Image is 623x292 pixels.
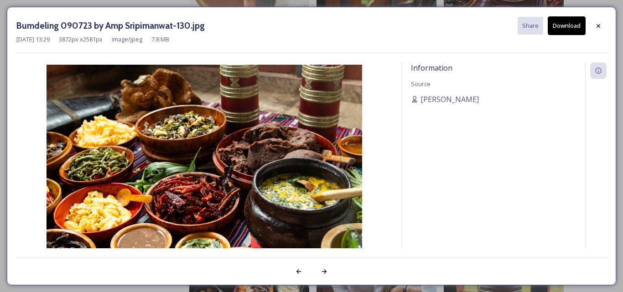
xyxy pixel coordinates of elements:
span: Source [411,80,431,88]
span: 7.8 MB [151,35,169,44]
h3: Bumdeling 090723 by Amp Sripimanwat-130.jpg [16,19,205,32]
span: Information [411,63,452,73]
span: [DATE] 13:29 [16,35,50,44]
button: Download [548,16,586,35]
span: 3872 px x 2581 px [59,35,103,44]
button: Share [518,17,543,35]
span: [PERSON_NAME] [421,94,479,105]
span: image/jpeg [112,35,142,44]
img: Bumdeling%20090723%20by%20Amp%20Sripimanwat-130.jpg [16,65,392,275]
